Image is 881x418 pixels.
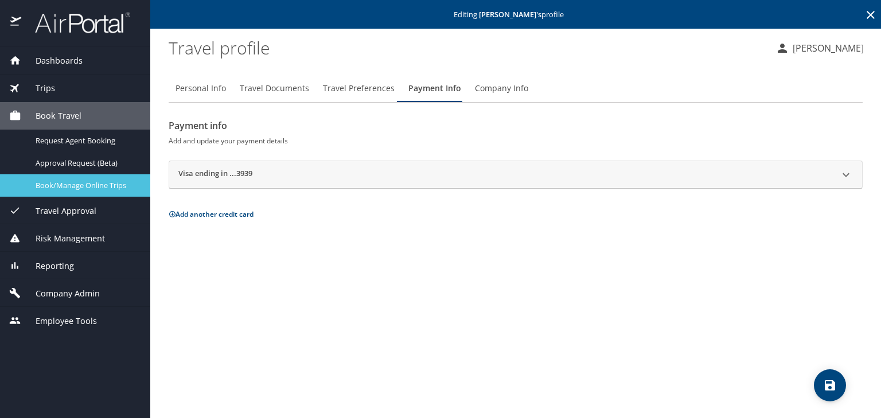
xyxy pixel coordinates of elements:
[789,41,864,55] p: [PERSON_NAME]
[323,81,395,96] span: Travel Preferences
[21,260,74,272] span: Reporting
[169,161,862,189] div: Visa ending in ...3939
[169,209,254,219] button: Add another credit card
[21,54,83,67] span: Dashboards
[21,287,100,300] span: Company Admin
[240,81,309,96] span: Travel Documents
[21,82,55,95] span: Trips
[36,158,137,169] span: Approval Request (Beta)
[169,116,863,135] h2: Payment info
[479,9,541,19] strong: [PERSON_NAME] 's
[36,180,137,191] span: Book/Manage Online Trips
[771,38,868,58] button: [PERSON_NAME]
[21,315,97,327] span: Employee Tools
[36,135,137,146] span: Request Agent Booking
[21,110,81,122] span: Book Travel
[169,30,766,65] h1: Travel profile
[10,11,22,34] img: icon-airportal.png
[169,75,863,102] div: Profile
[176,81,226,96] span: Personal Info
[814,369,846,401] button: save
[21,232,105,245] span: Risk Management
[178,168,252,182] h2: Visa ending in ...3939
[408,81,461,96] span: Payment Info
[169,135,863,147] h6: Add and update your payment details
[21,205,96,217] span: Travel Approval
[475,81,528,96] span: Company Info
[154,11,878,18] p: Editing profile
[22,11,130,34] img: airportal-logo.png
